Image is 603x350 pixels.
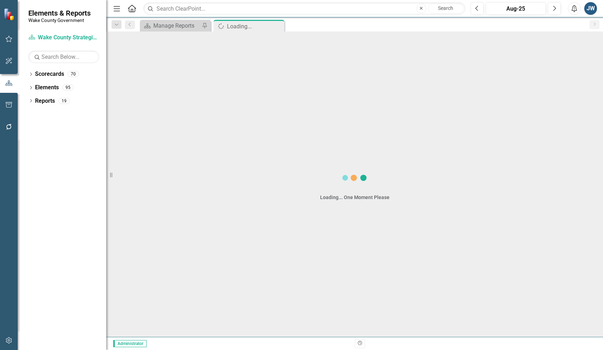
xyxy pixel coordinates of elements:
div: 19 [58,98,70,104]
a: Reports [35,97,55,105]
span: Elements & Reports [28,9,91,17]
div: Aug-25 [488,5,544,13]
span: Search [438,5,453,11]
a: Wake County Strategic Plan [28,34,99,42]
div: Loading... [227,22,283,31]
div: Manage Reports [153,21,200,30]
span: Administrator [113,340,147,347]
div: 95 [62,85,74,91]
small: Wake County Government [28,17,91,23]
div: 70 [68,71,79,77]
button: Search [428,4,463,13]
a: Elements [35,84,59,92]
a: Manage Reports [142,21,200,30]
button: Aug-25 [486,2,546,15]
a: Scorecards [35,70,64,78]
input: Search Below... [28,51,99,63]
button: JW [584,2,597,15]
img: ClearPoint Strategy [4,8,16,21]
div: Loading... One Moment Please [320,194,389,201]
input: Search ClearPoint... [143,2,465,15]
